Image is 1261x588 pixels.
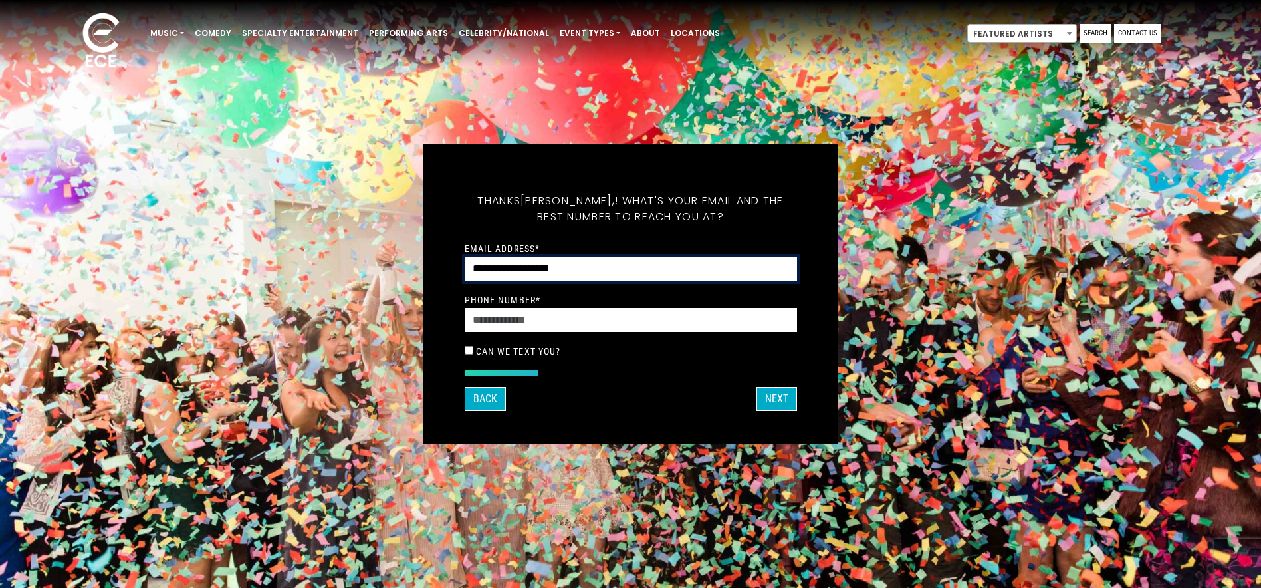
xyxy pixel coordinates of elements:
a: About [626,22,665,45]
label: Email Address [465,243,540,255]
h5: Thanks ! What's your email and the best number to reach you at? [465,177,797,241]
a: Comedy [189,22,237,45]
a: Contact Us [1114,24,1161,43]
span: [PERSON_NAME], [520,193,615,208]
label: Can we text you? [476,345,561,357]
img: ece_new_logo_whitev2-1.png [68,9,134,74]
label: Phone Number [465,294,541,306]
a: Event Types [554,22,626,45]
a: Music [145,22,189,45]
a: Locations [665,22,725,45]
button: Next [756,387,797,411]
span: Featured Artists [967,24,1077,43]
a: Celebrity/National [453,22,554,45]
a: Search [1080,24,1111,43]
a: Performing Arts [364,22,453,45]
button: Back [465,387,506,411]
a: Specialty Entertainment [237,22,364,45]
span: Featured Artists [968,25,1076,43]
